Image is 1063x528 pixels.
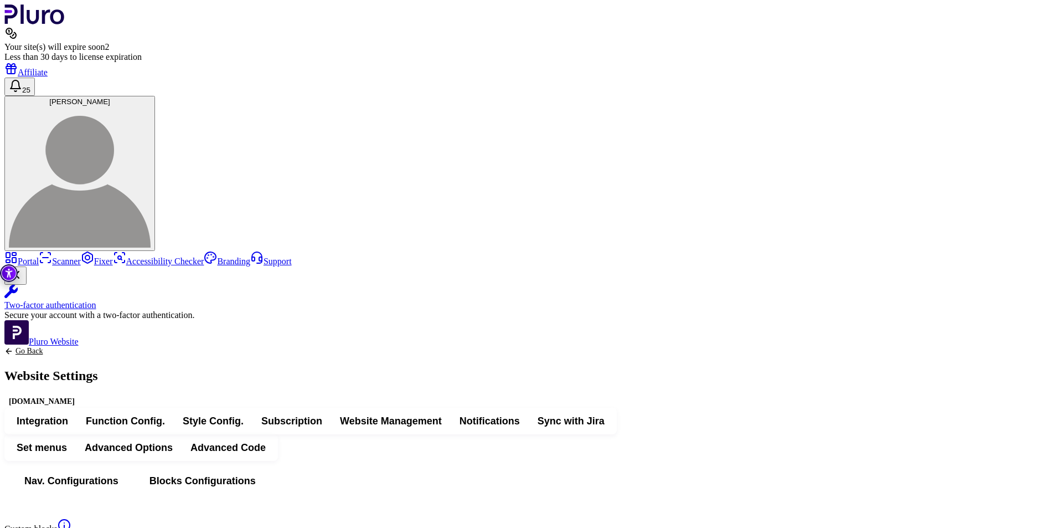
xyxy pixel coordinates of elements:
[250,257,292,266] a: Support
[4,257,39,266] a: Portal
[190,441,266,454] span: Advanced Code
[4,310,1059,320] div: Secure your account with a two-factor authentication.
[538,414,605,428] span: Sync with Jira
[460,414,520,428] span: Notifications
[451,411,529,431] button: Notifications
[331,411,451,431] button: Website Management
[9,106,151,248] img: Lior Refaely
[4,68,48,77] a: Affiliate
[182,438,275,458] button: Advanced Code
[24,474,118,488] span: Nav. Configurations
[4,285,1059,310] a: Two-factor authentication
[4,347,98,356] a: Back to previous screen
[4,251,1059,347] aside: Sidebar menu
[261,414,322,428] span: Subscription
[4,52,1059,62] div: Less than 30 days to license expiration
[252,411,331,431] button: Subscription
[4,369,98,382] h1: Website Settings
[105,42,109,52] span: 2
[174,411,252,431] button: Style Config.
[49,98,110,106] span: [PERSON_NAME]
[4,42,1059,52] div: Your site(s) will expire soon
[4,78,35,96] button: Open notifications, you have 25 new notifications
[17,414,68,428] span: Integration
[113,257,204,266] a: Accessibility Checker
[4,266,27,285] button: Close Two-factor authentication notification
[86,414,165,428] span: Function Config.
[4,396,79,408] div: [DOMAIN_NAME]
[4,337,79,346] a: Open Pluro Website
[183,414,244,428] span: Style Config.
[204,257,250,266] a: Branding
[85,441,173,454] span: Advanced Options
[39,257,81,266] a: Scanner
[340,414,442,428] span: Website Management
[81,257,113,266] a: Fixer
[22,86,30,94] span: 25
[8,411,77,431] button: Integration
[4,300,1059,310] div: Two-factor authentication
[17,441,67,454] span: Set menus
[4,96,155,251] button: [PERSON_NAME]Lior Refaely
[8,438,76,458] button: Set menus
[4,17,65,26] a: Logo
[11,468,132,494] button: Nav. Configurations
[149,474,256,488] span: Blocks Configurations
[77,411,174,431] button: Function Config.
[76,438,182,458] button: Advanced Options
[529,411,613,431] button: Sync with Jira
[136,468,269,494] button: Blocks Configurations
